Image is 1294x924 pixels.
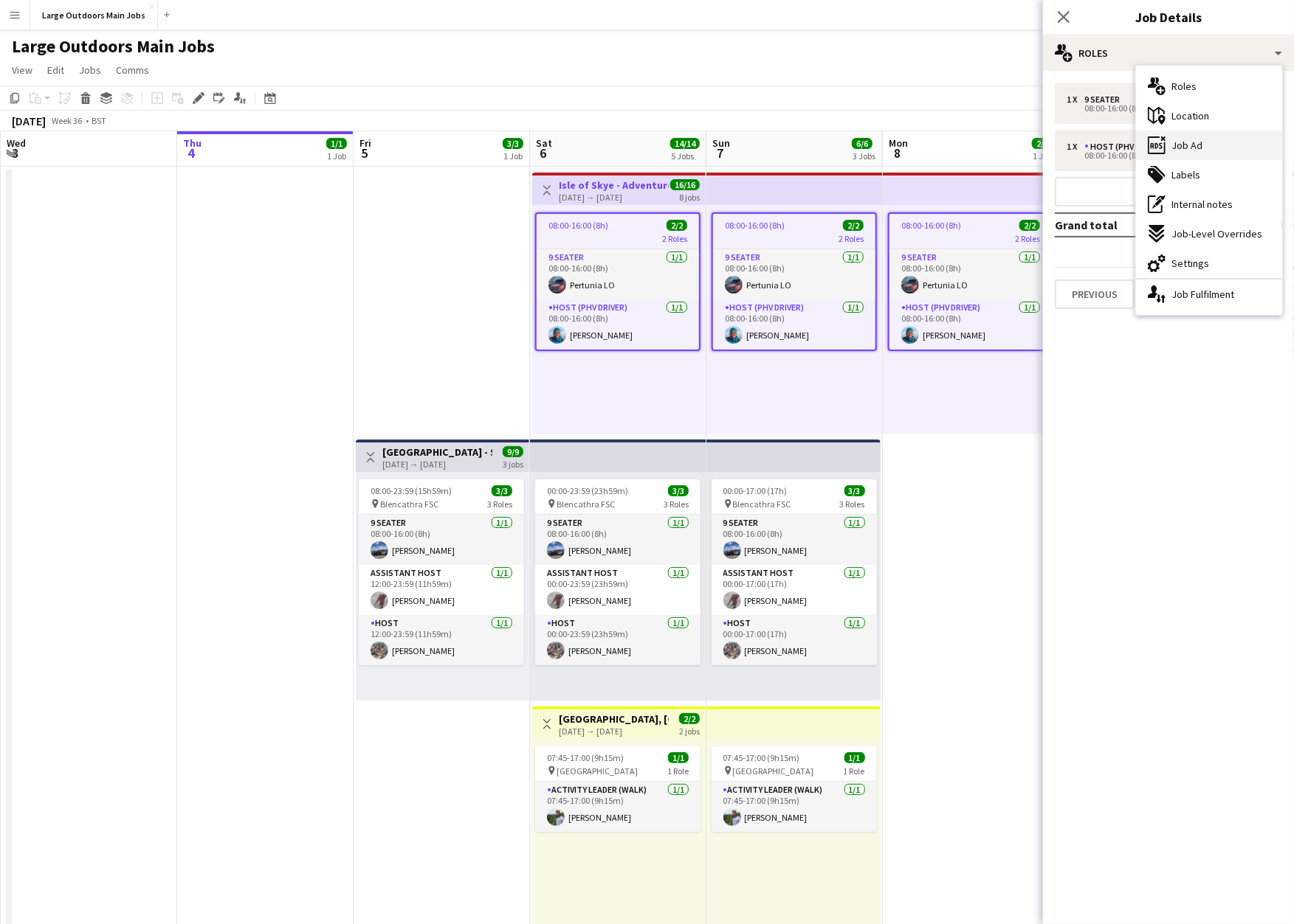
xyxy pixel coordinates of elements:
span: Thu [183,136,202,150]
span: 07:45-17:00 (9h15m) [723,752,800,763]
span: 00:00-17:00 (17h) [723,485,788,496]
span: 14/14 [670,138,700,149]
span: 08:00-16:00 (8h) [548,220,608,231]
span: 2 Roles [662,233,687,244]
span: 2/2 [667,220,687,231]
span: 4 [181,145,202,161]
div: 08:00-16:00 (8h)2/22 Roles9 Seater1/108:00-16:00 (8h)Pertunia LOHost (PHV Driver)1/108:00-16:00 (... [888,212,1053,351]
div: 08:00-16:00 (8h) [1067,152,1255,159]
div: 3 Jobs [853,150,875,161]
span: 3 Roles [664,499,689,510]
span: 1/1 [668,752,689,763]
div: 1 x [1067,94,1084,105]
app-card-role: 9 Seater1/108:00-16:00 (8h)[PERSON_NAME] [359,515,524,565]
span: 3 Roles [840,499,865,510]
div: 1 Job [327,150,346,161]
span: Blencathra FSC [380,499,438,510]
span: Blencathra FSC [557,499,615,510]
span: Roles [1171,80,1197,93]
span: 08:00-16:00 (8h) [725,220,785,231]
span: Location [1171,109,1209,122]
app-job-card: 07:45-17:00 (9h15m)1/1 [GEOGRAPHIC_DATA]1 RoleActivity Leader (Walk)1/107:45-17:00 (9h15m)[PERSON... [535,746,701,832]
div: 9 Seater [1084,94,1126,105]
app-card-role: Assistant Host1/100:00-17:00 (17h)[PERSON_NAME] [712,565,877,615]
span: 2/2 [1032,138,1053,149]
app-card-role: Host1/112:00-23:59 (11h59m)[PERSON_NAME] [359,615,524,665]
span: 2 Roles [1015,233,1040,244]
a: Jobs [73,60,107,80]
app-card-role: Host1/100:00-17:00 (17h)[PERSON_NAME] [712,615,877,665]
span: Wed [7,136,26,150]
app-card-role: 9 Seater1/108:00-16:00 (8h)[PERSON_NAME] [535,515,701,565]
a: Comms [110,60,155,80]
span: 2/2 [679,713,700,724]
span: 3 [4,145,26,161]
div: 00:00-23:59 (23h59m)3/3 Blencathra FSC3 Roles9 Seater1/108:00-16:00 (8h)[PERSON_NAME]Assistant Ho... [535,479,701,665]
app-card-role: Assistant Host1/112:00-23:59 (11h59m)[PERSON_NAME] [359,565,524,615]
span: 3 Roles [487,499,512,510]
app-job-card: 08:00-16:00 (8h)2/22 Roles9 Seater1/108:00-16:00 (8h)Pertunia LOHost (PHV Driver)1/108:00-16:00 (... [535,212,701,351]
span: Blencathra FSC [733,499,791,510]
span: 08:00-23:59 (15h59m) [371,485,452,496]
span: Sat [536,136,552,150]
span: 1/1 [844,752,865,763]
div: BST [92,115,106,126]
span: Jobs [79,63,101,77]
div: 1 x [1067,142,1084,152]
app-job-card: 08:00-16:00 (8h)2/22 Roles9 Seater1/108:00-16:00 (8h)Pertunia LOHost (PHV Driver)1/108:00-16:00 (... [712,212,877,351]
span: 2/2 [1019,220,1040,231]
span: 2 Roles [839,233,864,244]
span: 7 [710,145,730,161]
span: 08:00-16:00 (8h) [901,220,961,231]
span: Week 36 [49,115,86,126]
button: Add role [1055,177,1282,206]
span: Edit [47,63,64,77]
span: 3/3 [503,138,523,149]
div: Roles [1043,35,1294,71]
span: [GEOGRAPHIC_DATA] [733,765,814,777]
span: 2/2 [843,220,864,231]
app-job-card: 07:45-17:00 (9h15m)1/1 [GEOGRAPHIC_DATA]1 RoleActivity Leader (Walk)1/107:45-17:00 (9h15m)[PERSON... [712,746,877,832]
span: 1 Role [667,765,689,777]
div: [DATE] → [DATE] [382,459,492,470]
td: Grand total [1055,213,1212,237]
span: Job Ad [1171,139,1202,152]
app-job-card: 08:00-23:59 (15h59m)3/3 Blencathra FSC3 Roles9 Seater1/108:00-16:00 (8h)[PERSON_NAME]Assistant Ho... [359,479,524,665]
app-card-role: 9 Seater1/108:00-16:00 (8h)Pertunia LO [713,249,875,299]
span: Settings [1171,257,1209,270]
span: [GEOGRAPHIC_DATA] [557,765,638,777]
span: Labels [1171,168,1200,181]
button: Previous [1055,279,1135,309]
h1: Large Outdoors Main Jobs [12,35,215,58]
span: Mon [889,136,908,150]
span: 5 [357,145,371,161]
span: 00:00-23:59 (23h59m) [547,485,628,496]
span: Fri [359,136,371,150]
h3: [GEOGRAPHIC_DATA], [GEOGRAPHIC_DATA], Sharp Edge. [559,712,669,726]
div: 5 Jobs [671,150,699,161]
span: 9/9 [503,446,523,457]
div: [DATE] → [DATE] [559,192,669,203]
span: Comms [116,63,149,77]
span: Sun [712,136,730,150]
h3: Isle of Skye - Adventure & Explore [559,178,669,192]
app-card-role: Host (PHV Driver)1/108:00-16:00 (8h)[PERSON_NAME] [713,299,875,350]
span: 3/3 [844,485,865,496]
h3: [GEOGRAPHIC_DATA] - Striding Edge & Sharp Edge / Scafell Pike Challenge Weekend / Wild Swim - [GE... [382,445,492,459]
div: [DATE] → [DATE] [559,726,669,737]
app-card-role: Activity Leader (Walk)1/107:45-17:00 (9h15m)[PERSON_NAME] [535,782,701,832]
app-card-role: Host (PHV Driver)1/108:00-16:00 (8h)[PERSON_NAME] [537,299,699,350]
span: Job-Level Overrides [1171,227,1262,240]
div: 1 Job [1033,150,1052,161]
div: Host (PHV Driver) [1084,142,1171,152]
span: 3/3 [492,485,512,496]
app-card-role: 9 Seater1/108:00-16:00 (8h)[PERSON_NAME] [712,515,877,565]
span: 6 [534,145,552,161]
app-card-role: 9 Seater1/108:00-16:00 (8h)Pertunia LO [537,249,699,299]
div: 00:00-17:00 (17h)3/3 Blencathra FSC3 Roles9 Seater1/108:00-16:00 (8h)[PERSON_NAME]Assistant Host1... [712,479,877,665]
